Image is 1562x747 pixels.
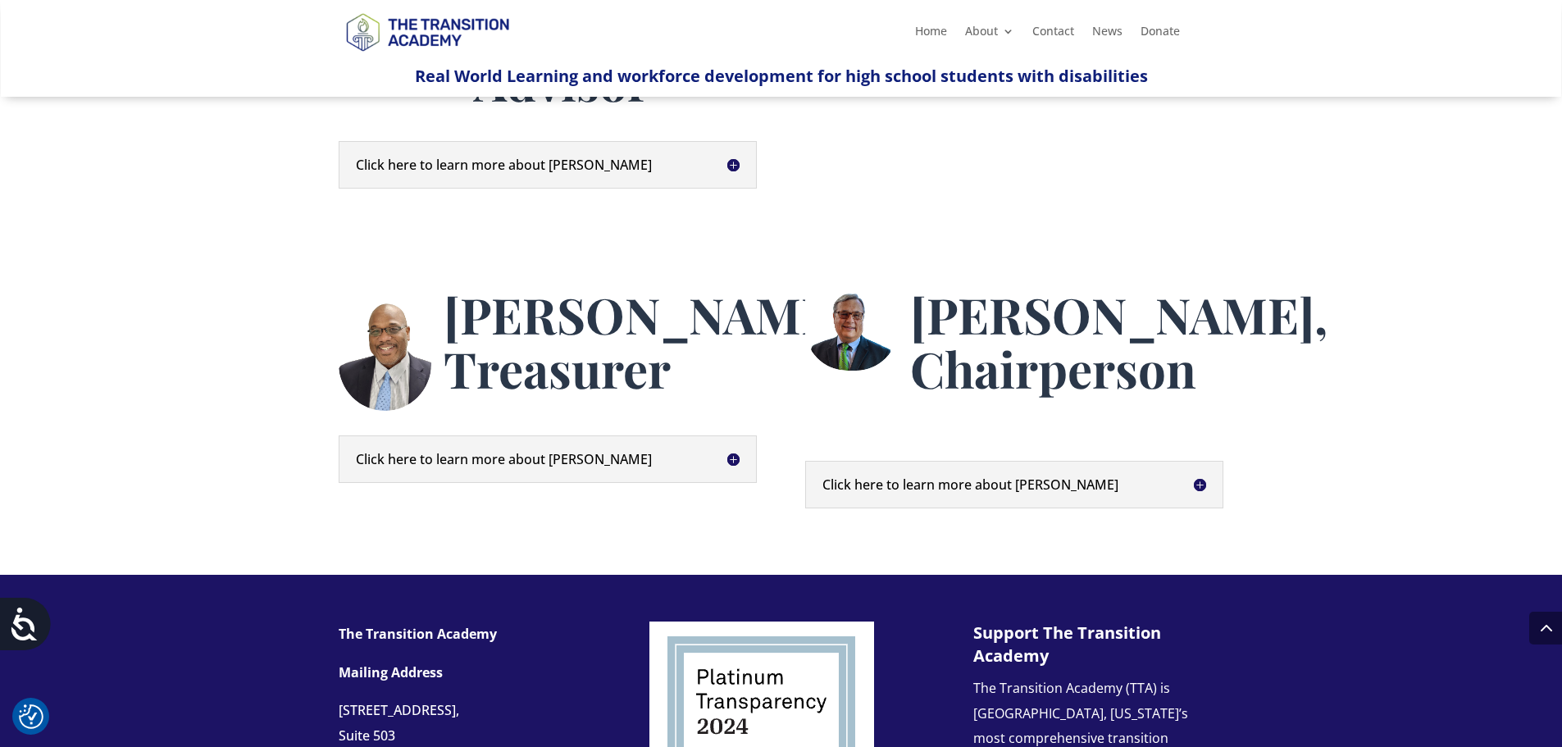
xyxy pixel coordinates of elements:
[973,622,1211,676] h3: Support The Transition Academy
[822,478,1206,491] h5: Click here to learn more about [PERSON_NAME]
[356,158,740,171] h5: Click here to learn more about [PERSON_NAME]
[339,698,601,722] div: [STREET_ADDRESS],
[339,663,443,681] strong: Mailing Address
[339,2,516,61] img: TTA Brand_TTA Primary Logo_Horizontal_Light BG
[356,453,740,466] h5: Click here to learn more about [PERSON_NAME]
[19,704,43,729] button: Cookie Settings
[1141,25,1180,43] a: Donate
[415,65,1148,87] span: Real World Learning and workforce development for high school students with disabilities
[19,704,43,729] img: Revisit consent button
[1092,25,1123,43] a: News
[444,281,861,401] span: [PERSON_NAME], Treasurer
[915,25,947,43] a: Home
[339,625,497,643] strong: The Transition Academy
[339,48,516,64] a: Logo-Noticias
[1032,25,1074,43] a: Contact
[965,25,1014,43] a: About
[910,281,1327,401] span: [PERSON_NAME], Chairperson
